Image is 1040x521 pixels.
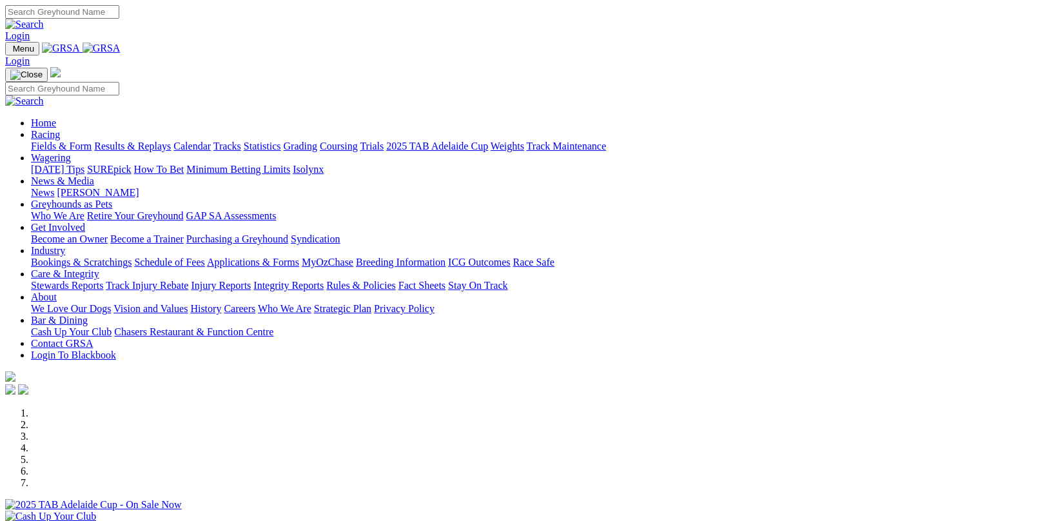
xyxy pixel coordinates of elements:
a: Trials [360,141,384,152]
a: Race Safe [513,257,554,268]
a: Calendar [173,141,211,152]
a: Vision and Values [113,303,188,314]
a: About [31,291,57,302]
a: Chasers Restaurant & Function Centre [114,326,273,337]
a: Injury Reports [191,280,251,291]
input: Search [5,82,119,95]
img: Search [5,95,44,107]
div: Wagering [31,164,1035,175]
a: Who We Are [258,303,311,314]
a: Track Injury Rebate [106,280,188,291]
a: We Love Our Dogs [31,303,111,314]
div: News & Media [31,187,1035,199]
a: Fact Sheets [398,280,446,291]
img: GRSA [83,43,121,54]
img: Close [10,70,43,80]
a: 2025 TAB Adelaide Cup [386,141,488,152]
a: Get Involved [31,222,85,233]
img: logo-grsa-white.png [50,67,61,77]
div: Bar & Dining [31,326,1035,338]
a: Coursing [320,141,358,152]
a: Syndication [291,233,340,244]
a: Schedule of Fees [134,257,204,268]
span: Menu [13,44,34,54]
a: SUREpick [87,164,131,175]
div: Get Involved [31,233,1035,245]
a: Purchasing a Greyhound [186,233,288,244]
a: Cash Up Your Club [31,326,112,337]
a: Track Maintenance [527,141,606,152]
a: Home [31,117,56,128]
a: Contact GRSA [31,338,93,349]
a: Care & Integrity [31,268,99,279]
a: Statistics [244,141,281,152]
a: Become an Owner [31,233,108,244]
a: Breeding Information [356,257,446,268]
a: Industry [31,245,65,256]
div: Care & Integrity [31,280,1035,291]
a: Weights [491,141,524,152]
a: Careers [224,303,255,314]
a: Bar & Dining [31,315,88,326]
button: Toggle navigation [5,42,39,55]
a: Stewards Reports [31,280,103,291]
img: GRSA [42,43,80,54]
button: Toggle navigation [5,68,48,82]
img: facebook.svg [5,384,15,395]
a: MyOzChase [302,257,353,268]
a: Wagering [31,152,71,163]
a: How To Bet [134,164,184,175]
a: [PERSON_NAME] [57,187,139,198]
a: Minimum Betting Limits [186,164,290,175]
a: Bookings & Scratchings [31,257,132,268]
a: Privacy Policy [374,303,435,314]
a: Stay On Track [448,280,507,291]
a: Login [5,30,30,41]
a: Applications & Forms [207,257,299,268]
div: About [31,303,1035,315]
div: Industry [31,257,1035,268]
a: ICG Outcomes [448,257,510,268]
a: GAP SA Assessments [186,210,277,221]
a: Integrity Reports [253,280,324,291]
a: Tracks [213,141,241,152]
a: Greyhounds as Pets [31,199,112,210]
a: Retire Your Greyhound [87,210,184,221]
a: Who We Are [31,210,84,221]
input: Search [5,5,119,19]
img: 2025 TAB Adelaide Cup - On Sale Now [5,499,182,511]
a: Login To Blackbook [31,349,116,360]
img: logo-grsa-white.png [5,371,15,382]
a: Strategic Plan [314,303,371,314]
a: Fields & Form [31,141,92,152]
a: News & Media [31,175,94,186]
a: Results & Replays [94,141,171,152]
div: Racing [31,141,1035,152]
a: Become a Trainer [110,233,184,244]
img: Search [5,19,44,30]
a: History [190,303,221,314]
div: Greyhounds as Pets [31,210,1035,222]
a: Isolynx [293,164,324,175]
a: Grading [284,141,317,152]
a: Racing [31,129,60,140]
a: Login [5,55,30,66]
a: Rules & Policies [326,280,396,291]
a: [DATE] Tips [31,164,84,175]
img: twitter.svg [18,384,28,395]
a: News [31,187,54,198]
